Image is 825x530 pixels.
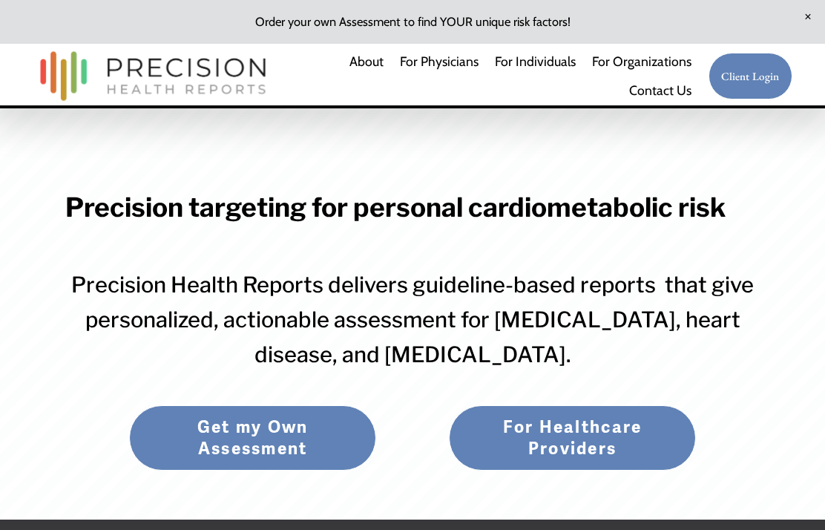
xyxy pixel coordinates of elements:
img: Precision Health Reports [33,45,273,108]
h3: Precision Health Reports delivers guideline-based reports that give personalized, actionable asse... [65,268,760,373]
span: For Organizations [592,48,691,74]
a: folder dropdown [592,48,691,76]
a: Client Login [709,53,792,99]
a: For Individuals [495,48,576,76]
strong: Precision targeting for personal cardiometabolic risk [65,192,726,223]
a: Contact Us [629,76,691,105]
a: Get my Own Assessment [129,405,377,471]
a: About [349,48,384,76]
a: For Physicians [400,48,479,76]
a: For Healthcare Providers [449,405,697,471]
